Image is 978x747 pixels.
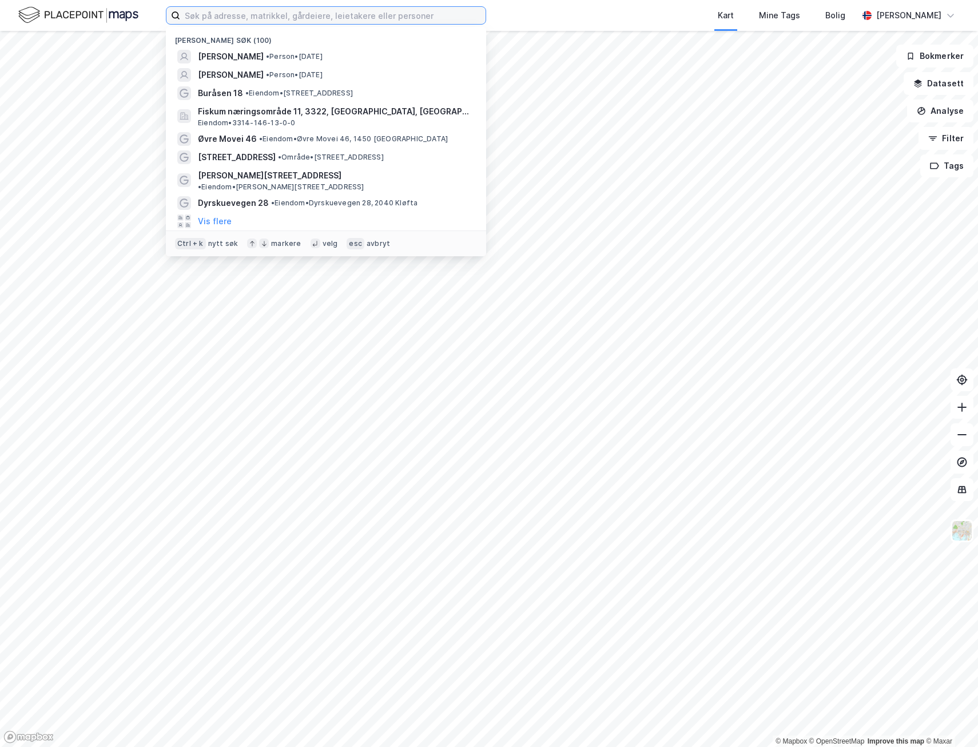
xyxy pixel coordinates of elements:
span: Fiskum næringsområde 11, 3322, [GEOGRAPHIC_DATA], [GEOGRAPHIC_DATA] [198,105,472,118]
div: esc [347,238,364,249]
span: Dyrskuevegen 28 [198,196,269,210]
span: • [259,134,263,143]
div: velg [323,239,338,248]
div: Ctrl + k [175,238,206,249]
span: Buråsen 18 [198,86,243,100]
div: [PERSON_NAME] [876,9,941,22]
span: • [271,198,275,207]
span: Person • [DATE] [266,70,323,80]
span: • [266,52,269,61]
button: Vis flere [198,214,232,228]
span: • [278,153,281,161]
div: Kontrollprogram for chat [921,692,978,747]
span: Person • [DATE] [266,52,323,61]
span: Eiendom • [STREET_ADDRESS] [245,89,353,98]
span: [STREET_ADDRESS] [198,150,276,164]
input: Søk på adresse, matrikkel, gårdeiere, leietakere eller personer [180,7,486,24]
div: Bolig [825,9,845,22]
div: Kart [718,9,734,22]
span: [PERSON_NAME] [198,68,264,82]
div: Mine Tags [759,9,800,22]
span: [PERSON_NAME] [198,50,264,63]
span: [PERSON_NAME][STREET_ADDRESS] [198,169,341,182]
div: [PERSON_NAME] søk (100) [166,27,486,47]
iframe: Chat Widget [921,692,978,747]
div: avbryt [367,239,390,248]
span: Eiendom • 3314-146-13-0-0 [198,118,296,128]
span: Eiendom • Dyrskuevegen 28, 2040 Kløfta [271,198,418,208]
img: logo.f888ab2527a4732fd821a326f86c7f29.svg [18,5,138,25]
span: Eiendom • Øvre Movei 46, 1450 [GEOGRAPHIC_DATA] [259,134,448,144]
span: Øvre Movei 46 [198,132,257,146]
span: Område • [STREET_ADDRESS] [278,153,384,162]
div: markere [271,239,301,248]
span: • [198,182,201,191]
div: nytt søk [208,239,238,248]
span: • [266,70,269,79]
span: • [245,89,249,97]
span: Eiendom • [PERSON_NAME][STREET_ADDRESS] [198,182,364,192]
